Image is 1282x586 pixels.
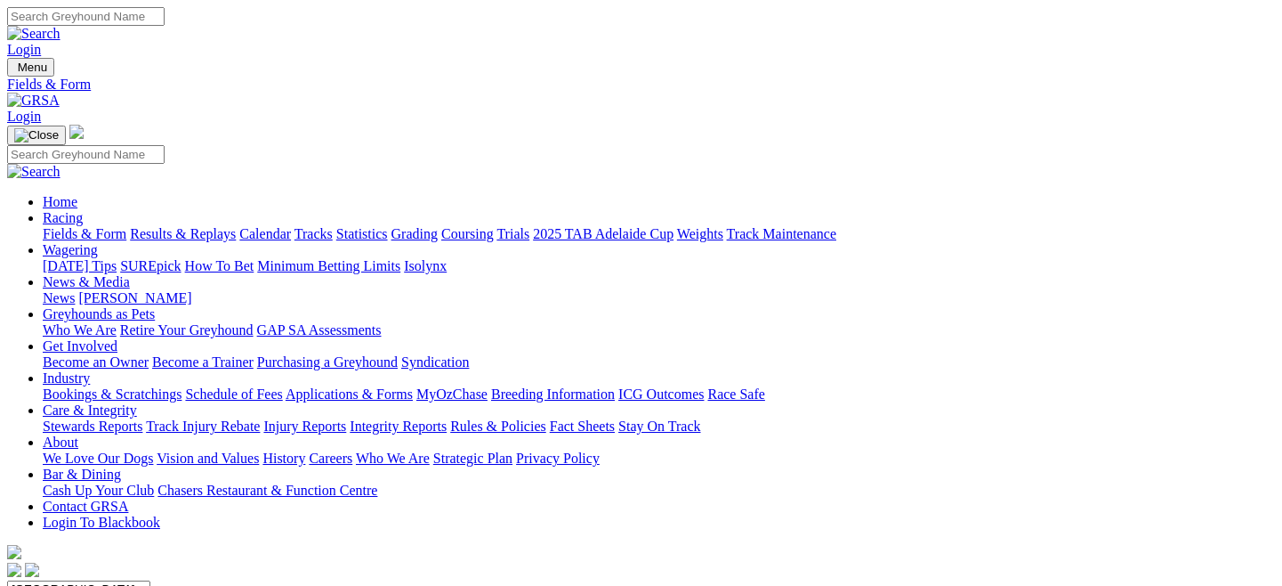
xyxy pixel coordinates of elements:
a: Login [7,42,41,57]
a: GAP SA Assessments [257,322,382,338]
a: Greyhounds as Pets [43,306,155,321]
a: Chasers Restaurant & Function Centre [157,483,377,498]
a: Login To Blackbook [43,515,160,530]
a: Get Involved [43,338,117,354]
a: Track Injury Rebate [146,419,260,434]
a: Trials [496,226,529,241]
a: Grading [391,226,438,241]
a: News & Media [43,274,130,289]
div: News & Media [43,290,1275,306]
a: Track Maintenance [727,226,836,241]
a: Stewards Reports [43,419,142,434]
a: How To Bet [185,258,254,273]
a: About [43,435,78,450]
a: Become an Owner [43,354,149,370]
button: Toggle navigation [7,126,66,145]
a: News [43,290,75,305]
a: Vision and Values [157,451,259,466]
a: Coursing [441,226,494,241]
div: Wagering [43,258,1275,274]
a: Industry [43,370,90,386]
img: logo-grsa-white.png [69,125,84,139]
div: Bar & Dining [43,483,1275,499]
a: Injury Reports [263,419,346,434]
a: We Love Our Dogs [43,451,153,466]
a: Results & Replays [130,226,236,241]
a: Who We Are [43,322,117,338]
a: Schedule of Fees [185,387,282,402]
a: Careers [309,451,352,466]
a: Calendar [239,226,291,241]
a: Home [43,194,77,209]
a: Racing [43,210,83,225]
a: [PERSON_NAME] [78,290,191,305]
div: Get Involved [43,354,1275,370]
img: GRSA [7,93,60,109]
a: 2025 TAB Adelaide Cup [533,226,673,241]
a: Become a Trainer [152,354,254,370]
a: History [262,451,305,466]
a: Care & Integrity [43,403,137,418]
a: Login [7,109,41,124]
a: Bar & Dining [43,467,121,482]
img: Search [7,26,60,42]
span: Menu [18,61,47,74]
a: Statistics [336,226,388,241]
img: twitter.svg [25,563,39,577]
img: Search [7,164,60,180]
a: Cash Up Your Club [43,483,154,498]
a: Retire Your Greyhound [120,322,254,338]
button: Toggle navigation [7,58,54,77]
a: Who We Are [356,451,430,466]
div: Greyhounds as Pets [43,322,1275,338]
a: MyOzChase [416,387,488,402]
a: Integrity Reports [350,419,447,434]
a: Contact GRSA [43,499,128,514]
a: Race Safe [707,387,764,402]
a: SUREpick [120,258,181,273]
a: Minimum Betting Limits [257,258,400,273]
a: Syndication [401,354,469,370]
a: Stay On Track [618,419,700,434]
img: Close [14,128,59,142]
div: Care & Integrity [43,419,1275,435]
a: Rules & Policies [450,419,546,434]
a: Breeding Information [491,387,615,402]
input: Search [7,7,165,26]
input: Search [7,145,165,164]
a: Applications & Forms [286,387,413,402]
img: logo-grsa-white.png [7,545,21,559]
div: Industry [43,387,1275,403]
img: facebook.svg [7,563,21,577]
div: About [43,451,1275,467]
a: Tracks [294,226,333,241]
a: Weights [677,226,723,241]
div: Racing [43,226,1275,242]
a: Purchasing a Greyhound [257,354,398,370]
a: Bookings & Scratchings [43,387,181,402]
a: Fields & Form [43,226,126,241]
a: Privacy Policy [516,451,600,466]
a: Wagering [43,242,98,257]
a: Fields & Form [7,77,1275,93]
a: [DATE] Tips [43,258,117,273]
a: Isolynx [404,258,447,273]
a: Strategic Plan [433,451,512,466]
a: ICG Outcomes [618,387,704,402]
a: Fact Sheets [550,419,615,434]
